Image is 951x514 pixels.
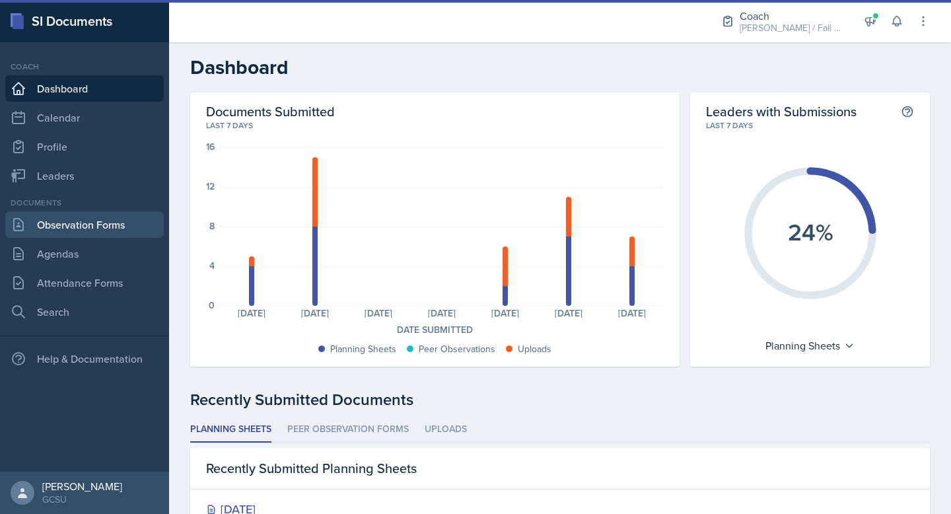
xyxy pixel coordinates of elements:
div: Last 7 days [706,120,914,131]
li: Planning Sheets [190,417,271,443]
div: Planning Sheets [330,342,396,356]
a: Leaders [5,163,164,189]
div: 8 [209,221,215,231]
div: [DATE] [474,309,537,318]
div: Recently Submitted Documents [190,388,930,412]
h2: Dashboard [190,55,930,79]
a: Calendar [5,104,164,131]
div: [PERSON_NAME] / Fall 2025 [740,21,845,35]
text: 24% [787,215,833,249]
div: Documents [5,197,164,209]
div: [DATE] [347,309,410,318]
div: Recently Submitted Planning Sheets [190,448,930,490]
div: [DATE] [220,309,283,318]
div: [DATE] [283,309,347,318]
a: Profile [5,133,164,160]
a: Agendas [5,240,164,267]
div: [DATE] [600,309,664,318]
li: Uploads [425,417,467,443]
div: [DATE] [537,309,600,318]
a: Observation Forms [5,211,164,238]
h2: Documents Submitted [206,103,664,120]
a: Attendance Forms [5,270,164,296]
div: 16 [206,142,215,151]
div: Peer Observations [419,342,495,356]
div: Coach [5,61,164,73]
div: [DATE] [410,309,474,318]
div: 12 [206,182,215,191]
li: Peer Observation Forms [287,417,409,443]
a: Search [5,299,164,325]
div: GCSU [42,493,122,506]
div: 4 [209,261,215,270]
div: Planning Sheets [759,335,861,356]
div: Coach [740,8,845,24]
div: Last 7 days [206,120,664,131]
div: Uploads [518,342,551,356]
div: 0 [209,301,215,310]
a: Dashboard [5,75,164,102]
div: Date Submitted [206,323,664,337]
div: Help & Documentation [5,346,164,372]
h2: Leaders with Submissions [706,103,857,120]
div: [PERSON_NAME] [42,480,122,493]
